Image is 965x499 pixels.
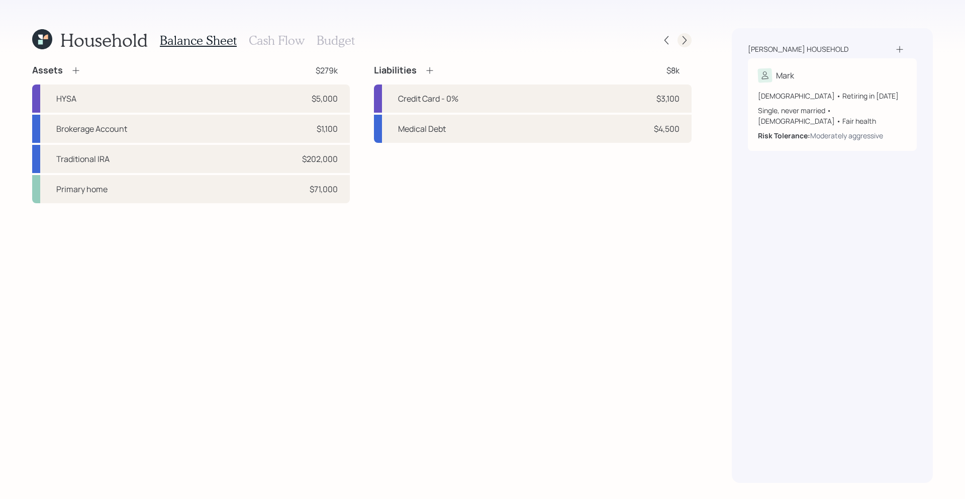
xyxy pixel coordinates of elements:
[316,64,338,76] div: $279k
[748,44,848,54] div: [PERSON_NAME] household
[776,69,794,81] div: Mark
[398,123,446,135] div: Medical Debt
[758,105,907,126] div: Single, never married • [DEMOGRAPHIC_DATA] • Fair health
[810,130,883,141] div: Moderately aggressive
[398,93,458,105] div: Credit Card - 0%
[56,183,108,195] div: Primary home
[654,123,680,135] div: $4,500
[666,64,680,76] div: $8k
[310,183,338,195] div: $71,000
[160,33,237,48] h3: Balance Sheet
[56,153,110,165] div: Traditional IRA
[249,33,305,48] h3: Cash Flow
[56,93,76,105] div: HYSA
[302,153,338,165] div: $202,000
[317,33,355,48] h3: Budget
[312,93,338,105] div: $5,000
[317,123,338,135] div: $1,100
[32,65,63,76] h4: Assets
[758,91,907,101] div: [DEMOGRAPHIC_DATA] • Retiring in [DATE]
[758,131,810,140] b: Risk Tolerance:
[374,65,417,76] h4: Liabilities
[56,123,127,135] div: Brokerage Account
[60,29,148,51] h1: Household
[656,93,680,105] div: $3,100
